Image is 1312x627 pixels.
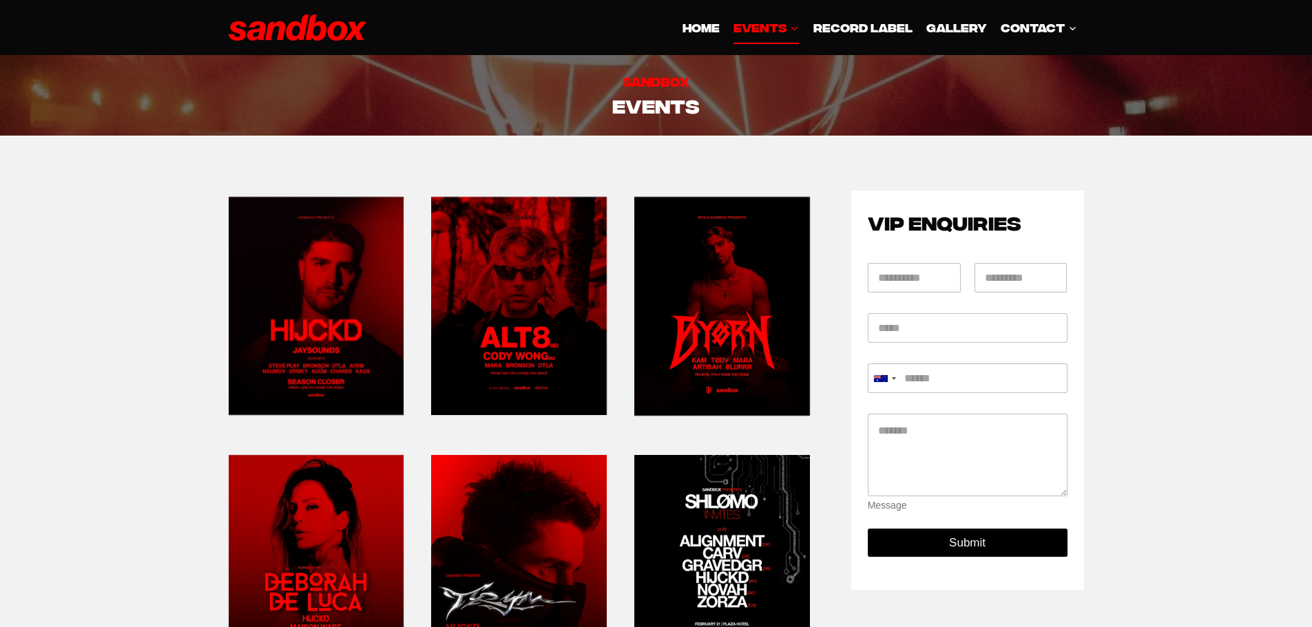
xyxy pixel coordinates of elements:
h2: Events [229,90,1084,119]
a: EVENTS [727,11,806,44]
span: EVENTS [733,18,799,36]
h6: Sandbox [229,72,1084,90]
a: CONTACT [994,11,1083,44]
span: CONTACT [1001,18,1076,36]
input: Mobile [868,363,1068,393]
h2: VIP ENQUIRIES [868,207,1068,236]
nav: Primary Navigation [676,11,1084,44]
div: Message [868,500,1068,511]
button: Selected country [868,363,901,393]
a: Record Label [806,11,919,44]
button: Submit [868,529,1068,557]
img: Sandbox [229,14,366,41]
a: HOME [676,11,727,44]
a: GALLERY [919,11,994,44]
